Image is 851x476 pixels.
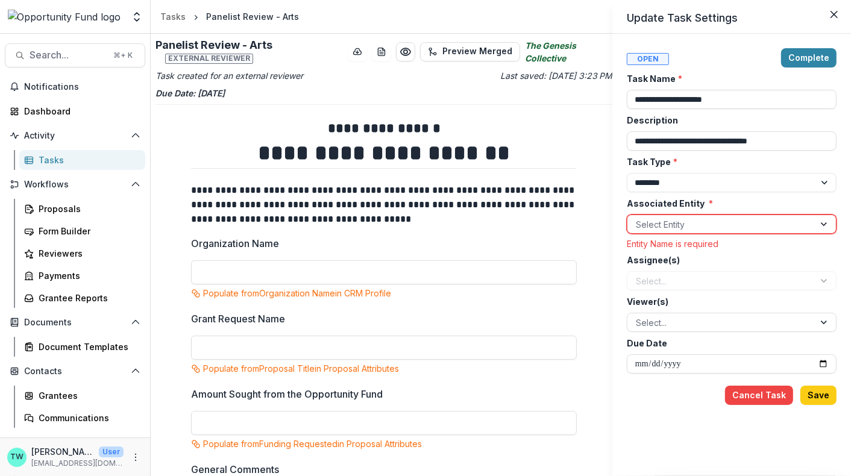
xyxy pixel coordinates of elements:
[627,155,829,168] label: Task Type
[627,53,669,65] span: Open
[627,337,829,349] label: Due Date
[725,386,793,405] button: Cancel Task
[627,295,829,308] label: Viewer(s)
[781,48,837,67] button: Complete
[627,239,837,249] div: Entity Name is required
[800,386,837,405] button: Save
[824,5,844,24] button: Close
[627,197,829,210] label: Associated Entity
[627,72,829,85] label: Task Name
[627,114,829,127] label: Description
[627,254,829,266] label: Assignee(s)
